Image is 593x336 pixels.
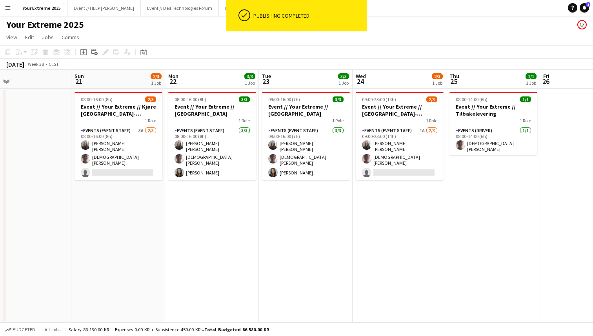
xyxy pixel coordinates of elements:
[448,77,459,86] span: 25
[75,73,84,80] span: Sun
[356,103,444,117] h3: Event // Your Extreme // [GEOGRAPHIC_DATA]-[GEOGRAPHIC_DATA]
[67,0,141,16] button: Event // HELP [PERSON_NAME]
[6,19,84,31] h1: Your Extreme 2025
[145,118,156,124] span: 1 Role
[13,327,35,332] span: Budgeted
[219,0,291,16] button: Event // [GEOGRAPHIC_DATA]
[75,103,162,117] h3: Event // Your Extreme // Kjøre [GEOGRAPHIC_DATA]-[GEOGRAPHIC_DATA]
[262,126,350,180] app-card-role: Events (Event Staff)3/309:00-16:00 (7h)[PERSON_NAME] [PERSON_NAME][DEMOGRAPHIC_DATA][PERSON_NAME]...
[449,103,537,117] h3: Event // Your Extreme // Tilbakelevering
[586,2,590,7] span: 1
[262,73,271,80] span: Tue
[16,0,67,16] button: Your Extreme 2025
[58,32,82,42] a: Comms
[151,80,161,86] div: 1 Job
[245,80,255,86] div: 1 Job
[6,60,24,68] div: [DATE]
[81,96,113,102] span: 08:00-16:00 (8h)
[75,126,162,180] app-card-role: Events (Event Staff)3A2/308:00-16:00 (8h)[PERSON_NAME] [PERSON_NAME][DEMOGRAPHIC_DATA][PERSON_NAME]
[6,34,17,41] span: View
[204,327,269,332] span: Total Budgeted 86 580.00 KR
[69,327,269,332] div: Salary 86 130.00 KR + Expenses 0.00 KR + Subsistence 450.00 KR =
[3,32,20,42] a: View
[449,126,537,155] app-card-role: Events (Driver)1/108:00-14:00 (6h)[DEMOGRAPHIC_DATA][PERSON_NAME]
[432,80,442,86] div: 1 Job
[580,3,589,13] a: 1
[175,96,206,102] span: 08:00-16:00 (8h)
[244,73,255,79] span: 3/3
[520,96,531,102] span: 1/1
[449,92,537,155] app-job-card: 08:00-14:00 (6h)1/1Event // Your Extreme // Tilbakelevering1 RoleEvents (Driver)1/108:00-14:00 (6...
[4,325,36,334] button: Budgeted
[432,73,443,79] span: 2/3
[75,92,162,180] app-job-card: 08:00-16:00 (8h)2/3Event // Your Extreme // Kjøre [GEOGRAPHIC_DATA]-[GEOGRAPHIC_DATA]1 RoleEvents...
[168,73,178,80] span: Mon
[22,32,37,42] a: Edit
[338,80,349,86] div: 1 Job
[49,61,59,67] div: CEST
[168,103,256,117] h3: Event // Your Extreme // [GEOGRAPHIC_DATA]
[261,77,271,86] span: 23
[456,96,487,102] span: 08:00-14:00 (6h)
[73,77,84,86] span: 21
[253,12,364,19] div: Publishing completed
[151,73,162,79] span: 2/3
[333,96,344,102] span: 3/3
[449,73,459,80] span: Thu
[356,73,366,80] span: Wed
[332,118,344,124] span: 1 Role
[168,92,256,180] app-job-card: 08:00-16:00 (8h)3/3Event // Your Extreme // [GEOGRAPHIC_DATA]1 RoleEvents (Event Staff)3/308:00-1...
[262,103,350,117] h3: Event // Your Extreme // [GEOGRAPHIC_DATA]
[542,77,549,86] span: 26
[355,77,366,86] span: 24
[25,34,34,41] span: Edit
[520,118,531,124] span: 1 Role
[526,80,536,86] div: 1 Job
[145,96,156,102] span: 2/3
[526,73,537,79] span: 1/1
[577,20,587,29] app-user-avatar: Lars Songe
[167,77,178,86] span: 22
[39,32,57,42] a: Jobs
[239,96,250,102] span: 3/3
[356,92,444,180] app-job-card: 09:00-23:00 (14h)2/3Event // Your Extreme // [GEOGRAPHIC_DATA]-[GEOGRAPHIC_DATA]1 RoleEvents (Eve...
[426,118,437,124] span: 1 Role
[426,96,437,102] span: 2/3
[26,61,45,67] span: Week 38
[62,34,79,41] span: Comms
[338,73,349,79] span: 3/3
[262,92,350,180] app-job-card: 09:00-16:00 (7h)3/3Event // Your Extreme // [GEOGRAPHIC_DATA]1 RoleEvents (Event Staff)3/309:00-1...
[268,96,300,102] span: 09:00-16:00 (7h)
[362,96,396,102] span: 09:00-23:00 (14h)
[356,126,444,180] app-card-role: Events (Event Staff)1A2/309:00-23:00 (14h)[PERSON_NAME] [PERSON_NAME][DEMOGRAPHIC_DATA][PERSON_NAME]
[141,0,219,16] button: Event // Dell Technologies Forum
[43,327,62,332] span: All jobs
[543,73,549,80] span: Fri
[42,34,54,41] span: Jobs
[238,118,250,124] span: 1 Role
[168,126,256,180] app-card-role: Events (Event Staff)3/308:00-16:00 (8h)[PERSON_NAME] [PERSON_NAME][DEMOGRAPHIC_DATA][PERSON_NAME]...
